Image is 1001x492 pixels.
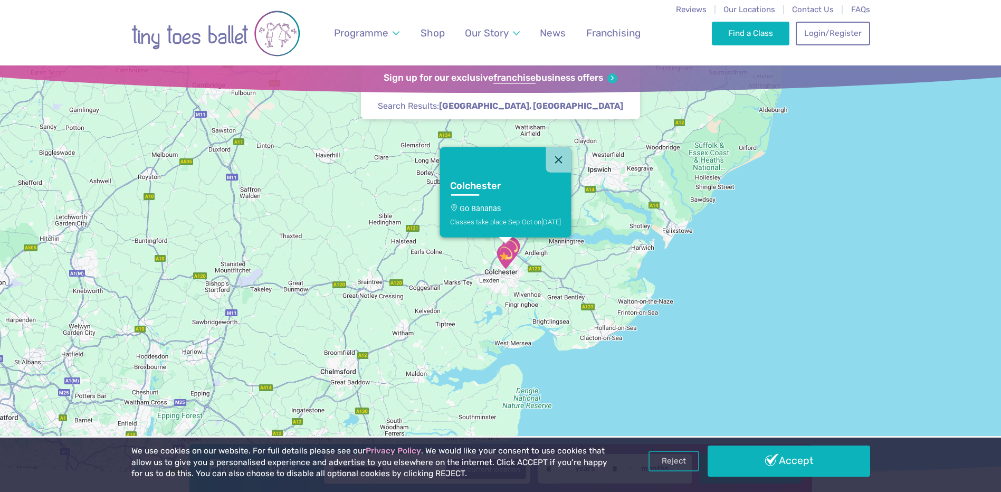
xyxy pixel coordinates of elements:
[366,446,421,456] a: Privacy Policy
[649,451,699,471] a: Reject
[492,243,519,270] div: Go Bananas
[460,21,525,45] a: Our Story
[708,446,870,476] a: Accept
[712,22,789,45] a: Find a Class
[421,27,445,39] span: Shop
[450,180,542,192] h3: Colchester
[450,204,561,212] p: Go Bananas
[465,27,509,39] span: Our Story
[723,5,775,14] a: Our Locations
[439,101,623,111] strong: [GEOGRAPHIC_DATA], [GEOGRAPHIC_DATA]
[792,5,834,14] a: Contact Us
[540,27,566,39] span: News
[796,22,870,45] a: Login/Register
[581,21,645,45] a: Franchising
[450,217,561,225] div: Classes take place Sep-Oct on
[329,21,404,45] a: Programme
[493,72,536,84] strong: franchise
[131,446,612,480] p: We use cookies on our website. For full details please see our . We would like your consent to us...
[535,21,571,45] a: News
[334,27,388,39] span: Programme
[541,217,561,225] span: [DATE]
[384,72,617,84] a: Sign up for our exclusivefranchisebusiness offers
[498,236,524,263] div: Highwoods Community Primary School
[440,172,571,237] a: ColchesterGo BananasClasses take place Sep-Oct on[DATE]
[131,7,300,60] img: tiny toes ballet
[586,27,641,39] span: Franchising
[851,5,870,14] a: FAQs
[546,147,571,172] button: Close
[676,5,707,14] a: Reviews
[415,21,450,45] a: Shop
